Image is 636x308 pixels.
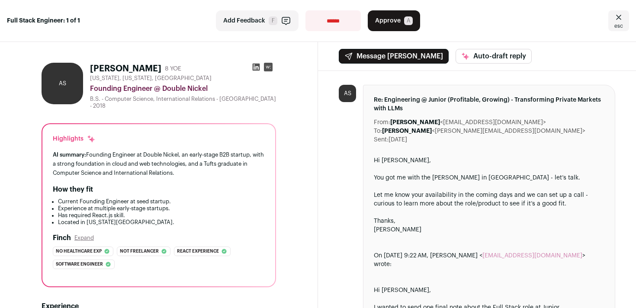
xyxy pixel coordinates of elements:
button: Auto-draft reply [456,49,532,64]
a: Close [608,10,629,31]
li: Experience at multiple early-stage startups. [58,205,265,212]
b: [PERSON_NAME] [390,119,440,125]
span: Software engineer [56,260,103,269]
li: Has required React.js skill. [58,212,265,219]
blockquote: On [DATE] 9:22 AM, [PERSON_NAME] < > wrote: [374,251,604,277]
dt: From: [374,118,390,127]
button: Approve A [368,10,420,31]
h2: Finch [53,233,71,243]
dd: [DATE] [389,135,407,144]
a: [EMAIL_ADDRESS][DOMAIN_NAME] [482,253,582,259]
span: A [404,16,413,25]
li: Current Founding Engineer at seed startup. [58,198,265,205]
span: AI summary: [53,152,86,157]
span: No healthcare exp [56,247,102,256]
span: Not freelancer [120,247,159,256]
b: [PERSON_NAME] [382,128,432,134]
div: Let me know your availability in the coming days and we can set up a call - curious to learn more... [374,191,604,208]
span: Approve [375,16,401,25]
div: Thanks, [374,217,604,225]
div: Hi [PERSON_NAME], [374,156,604,165]
div: Highlights [53,135,96,143]
div: You got me with the [PERSON_NAME] in [GEOGRAPHIC_DATA] - let’s talk. [374,173,604,182]
div: 8 YOE [165,64,181,73]
dt: To: [374,127,382,135]
span: React experience [177,247,219,256]
dt: Sent: [374,135,389,144]
h1: [PERSON_NAME] [90,63,161,75]
span: [US_STATE], [US_STATE], [GEOGRAPHIC_DATA] [90,75,212,82]
strong: Full Stack Engineer: 1 of 1 [7,16,80,25]
li: Located in [US_STATE][GEOGRAPHIC_DATA]. [58,219,265,226]
button: Message [PERSON_NAME] [339,49,449,64]
span: Add Feedback [223,16,265,25]
div: AS [42,63,83,104]
dd: <[PERSON_NAME][EMAIL_ADDRESS][DOMAIN_NAME]> [382,127,585,135]
span: Re: Engineering @ Junior (Profitable, Growing) - Transforming Private Markets with LLMs [374,96,604,113]
button: Expand [74,234,94,241]
span: F [269,16,277,25]
div: Hi [PERSON_NAME], [374,286,604,295]
div: Founding Engineer @ Double Nickel [90,83,276,94]
dd: <[EMAIL_ADDRESS][DOMAIN_NAME]> [390,118,546,127]
button: Add Feedback F [216,10,299,31]
span: esc [614,22,623,29]
div: AS [339,85,356,102]
h2: How they fit [53,184,93,195]
div: [PERSON_NAME] [374,225,604,234]
div: B.S. - Computer Science, International Relations - [GEOGRAPHIC_DATA] - 2018 [90,96,276,109]
div: Founding Engineer at Double Nickel, an early-stage B2B startup, with a strong foundation in cloud... [53,150,265,177]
